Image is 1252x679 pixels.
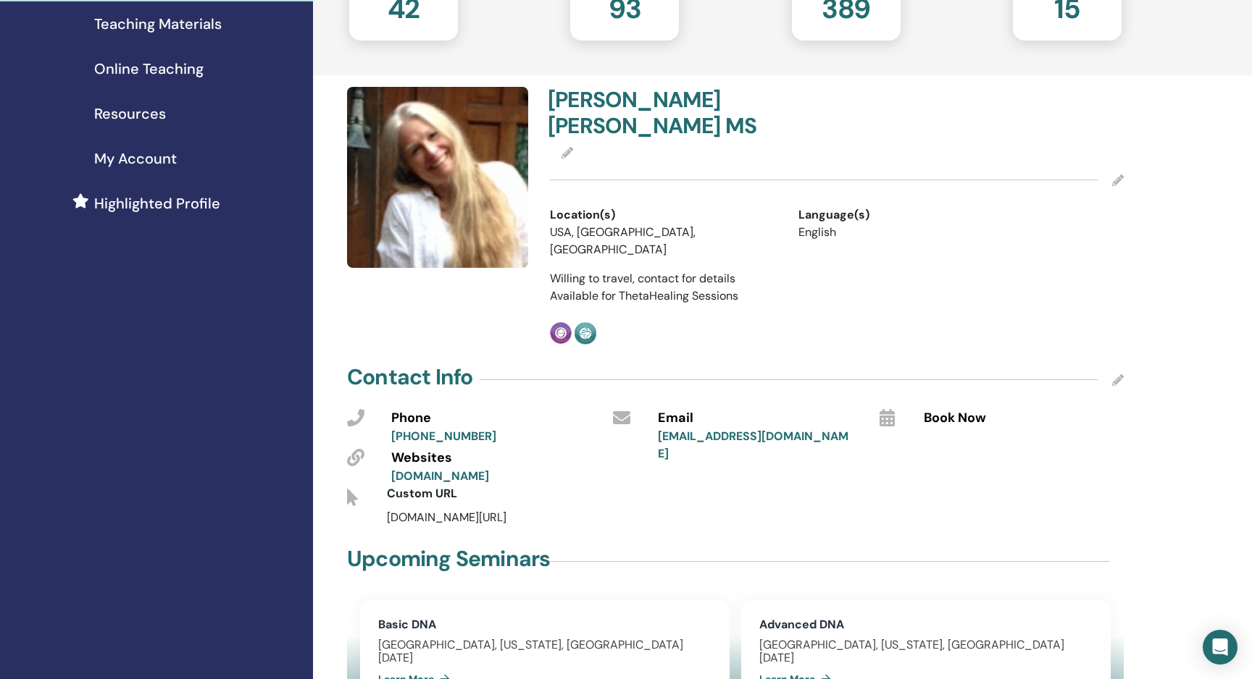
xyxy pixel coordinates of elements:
[378,638,711,651] div: [GEOGRAPHIC_DATA], [US_STATE], [GEOGRAPHIC_DATA]
[1203,630,1238,665] div: Open Intercom Messenger
[347,87,528,268] img: default.jpg
[658,429,848,461] a: [EMAIL_ADDRESS][DOMAIN_NAME]
[391,409,431,428] span: Phone
[94,13,222,35] span: Teaching Materials
[391,429,496,444] a: [PHONE_NUMBER]
[387,486,457,501] span: Custom URL
[798,206,1025,224] div: Language(s)
[94,148,177,169] span: My Account
[550,271,735,286] span: Willing to travel, contact for details
[759,638,1093,651] div: [GEOGRAPHIC_DATA], [US_STATE], [GEOGRAPHIC_DATA]
[347,364,472,390] h4: Contact Info
[550,224,777,258] li: USA, [GEOGRAPHIC_DATA], [GEOGRAPHIC_DATA]
[94,58,204,80] span: Online Teaching
[798,224,1025,241] li: English
[548,87,828,139] h4: [PERSON_NAME] [PERSON_NAME] MS
[94,103,166,125] span: Resources
[391,468,489,484] a: [DOMAIN_NAME]
[94,193,220,214] span: Highlighted Profile
[391,449,452,468] span: Websites
[924,409,986,428] span: Book Now
[759,617,844,632] a: Advanced DNA
[378,617,436,632] a: Basic DNA
[550,206,615,224] span: Location(s)
[378,651,711,665] div: [DATE]
[658,409,693,428] span: Email
[387,510,506,525] span: [DOMAIN_NAME][URL]
[759,651,1093,665] div: [DATE]
[550,288,738,303] span: Available for ThetaHealing Sessions
[347,546,550,572] h4: Upcoming Seminars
